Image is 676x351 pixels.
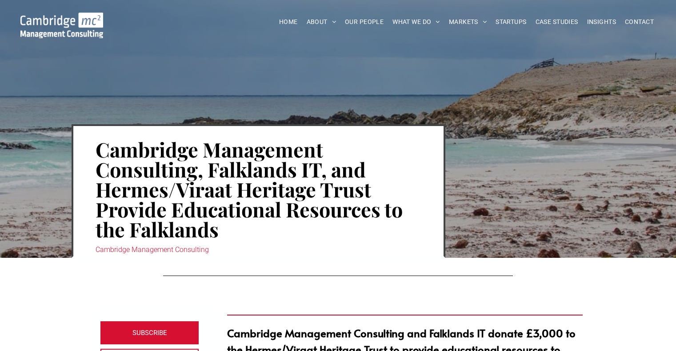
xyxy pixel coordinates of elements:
[491,15,531,29] a: STARTUPS
[96,244,421,256] div: Cambridge Management Consulting
[132,322,167,344] span: SUBSCRIBE
[275,15,302,29] a: HOME
[388,15,444,29] a: WHAT WE DO
[302,15,341,29] a: ABOUT
[20,14,103,23] a: Your Business Transformed | Cambridge Management Consulting
[620,15,658,29] a: CONTACT
[583,15,620,29] a: INSIGHTS
[444,15,491,29] a: MARKETS
[96,138,421,240] h1: Cambridge Management Consulting, Falklands IT, and Hermes/Viraat Heritage Trust Provide Education...
[340,15,388,29] a: OUR PEOPLE
[100,321,199,344] a: SUBSCRIBE
[20,12,103,38] img: Go to Homepage
[531,15,583,29] a: CASE STUDIES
